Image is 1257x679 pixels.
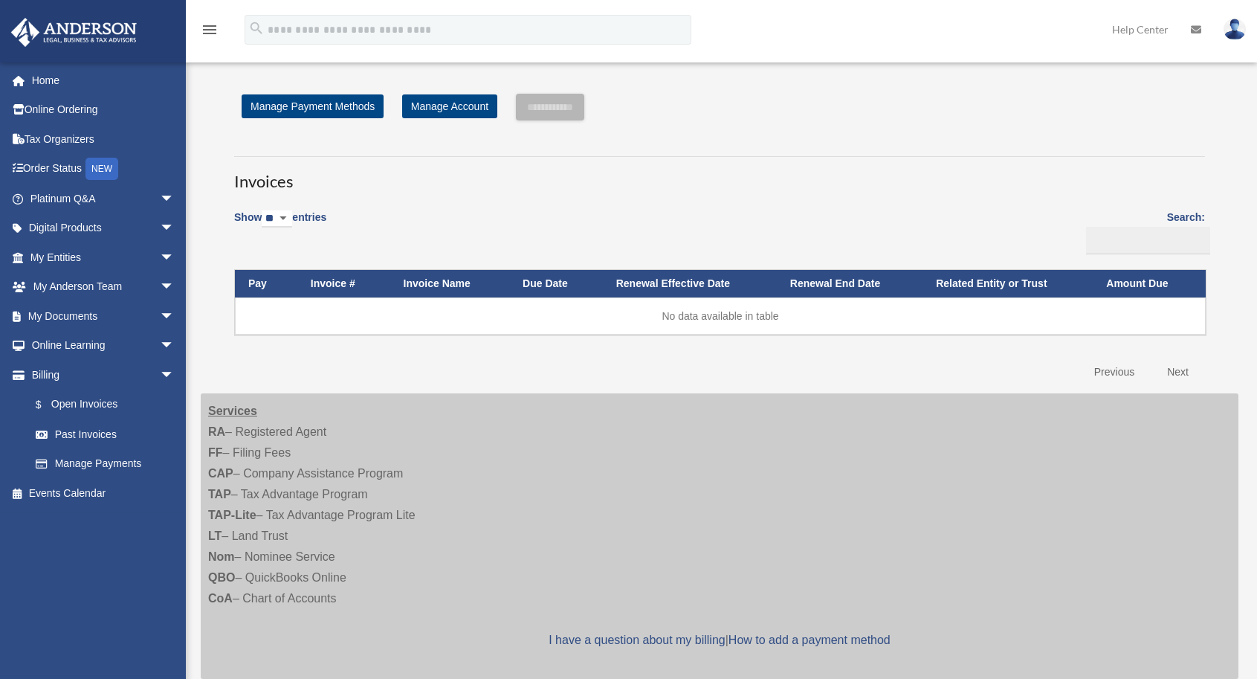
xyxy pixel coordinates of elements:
a: Home [10,65,197,95]
label: Search: [1081,208,1205,254]
th: Pay: activate to sort column descending [235,270,297,297]
span: arrow_drop_down [160,213,190,244]
select: Showentries [262,210,292,228]
a: Next [1156,357,1200,387]
a: menu [201,26,219,39]
a: Tax Organizers [10,124,197,154]
a: Order StatusNEW [10,154,197,184]
input: Search: [1086,227,1210,255]
strong: QBO [208,571,235,584]
span: $ [44,396,51,414]
th: Renewal Effective Date: activate to sort column ascending [603,270,777,297]
a: Events Calendar [10,478,197,508]
th: Renewal End Date: activate to sort column ascending [777,270,922,297]
p: | [208,630,1231,651]
a: My Documentsarrow_drop_down [10,301,197,331]
img: User Pic [1224,19,1246,40]
a: I have a question about my billing [549,634,725,646]
img: Anderson Advisors Platinum Portal [7,18,141,47]
span: arrow_drop_down [160,184,190,214]
th: Invoice #: activate to sort column ascending [297,270,390,297]
a: Platinum Q&Aarrow_drop_down [10,184,197,213]
span: arrow_drop_down [160,272,190,303]
strong: FF [208,446,223,459]
strong: CoA [208,592,233,605]
a: Manage Payments [21,449,190,479]
strong: LT [208,530,222,542]
a: Billingarrow_drop_down [10,360,190,390]
a: Previous [1083,357,1145,387]
div: – Registered Agent – Filing Fees – Company Assistance Program – Tax Advantage Program – Tax Advan... [201,393,1238,679]
a: Past Invoices [21,419,190,449]
i: menu [201,21,219,39]
a: Online Ordering [10,95,197,125]
th: Due Date: activate to sort column ascending [509,270,603,297]
td: No data available in table [235,297,1206,335]
strong: RA [208,425,225,438]
a: How to add a payment method [728,634,891,646]
th: Invoice Name: activate to sort column ascending [390,270,510,297]
strong: TAP [208,488,231,501]
span: arrow_drop_down [160,331,190,361]
span: arrow_drop_down [160,360,190,390]
h3: Invoices [234,156,1205,193]
a: Digital Productsarrow_drop_down [10,213,197,243]
a: My Entitiesarrow_drop_down [10,242,197,272]
a: Manage Payment Methods [242,94,384,118]
i: search [248,20,265,36]
label: Show entries [234,208,326,242]
a: My Anderson Teamarrow_drop_down [10,272,197,302]
strong: CAP [208,467,233,480]
strong: Services [208,405,257,417]
th: Related Entity or Trust: activate to sort column ascending [922,270,1093,297]
a: $Open Invoices [21,390,182,420]
strong: TAP-Lite [208,509,256,521]
strong: Nom [208,550,235,563]
div: NEW [85,158,118,180]
a: Manage Account [402,94,497,118]
span: arrow_drop_down [160,301,190,332]
span: arrow_drop_down [160,242,190,273]
a: Online Learningarrow_drop_down [10,331,197,361]
th: Amount Due: activate to sort column ascending [1093,270,1206,297]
